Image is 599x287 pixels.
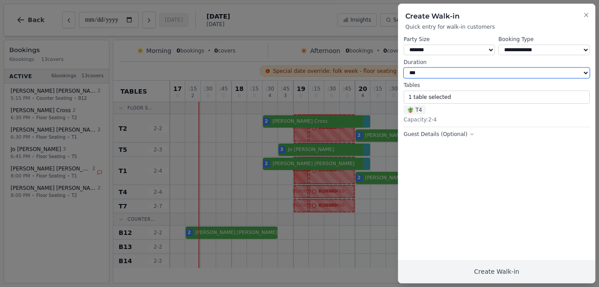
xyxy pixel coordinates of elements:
[404,36,495,43] label: Party Size
[404,116,590,123] div: Capacity: 2 - 4
[405,23,588,30] p: Quick entry for walk-in customers
[404,91,590,104] button: 1 table selected
[405,11,588,22] h2: Create Walk-in
[498,36,590,43] label: Booking Type
[398,260,595,283] button: Create Walk-in
[404,82,590,89] label: Tables
[404,59,590,66] label: Duration
[404,131,475,138] button: Guest Details (Optional)
[407,106,414,113] span: 🪴
[404,106,426,114] span: T4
